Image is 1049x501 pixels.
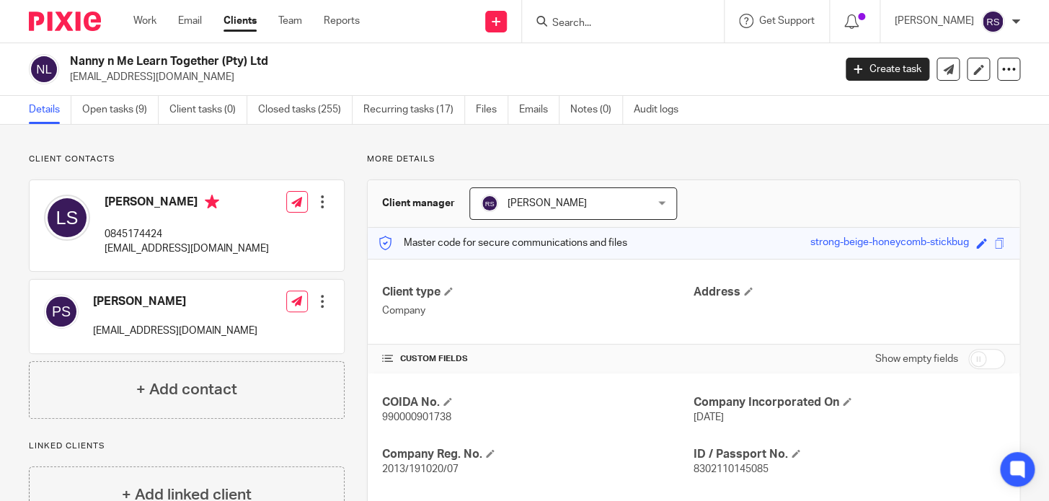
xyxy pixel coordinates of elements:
[694,395,1005,410] h4: Company Incorporated On
[759,16,815,26] span: Get Support
[44,294,79,329] img: svg%3E
[481,195,498,212] img: svg%3E
[382,353,694,365] h4: CUSTOM FIELDS
[29,96,71,124] a: Details
[105,241,269,256] p: [EMAIL_ADDRESS][DOMAIN_NAME]
[70,70,824,84] p: [EMAIL_ADDRESS][DOMAIN_NAME]
[382,447,694,462] h4: Company Reg. No.
[178,14,202,28] a: Email
[82,96,159,124] a: Open tasks (9)
[895,14,974,28] p: [PERSON_NAME]
[105,195,269,213] h4: [PERSON_NAME]
[551,17,681,30] input: Search
[508,198,587,208] span: [PERSON_NAME]
[846,58,929,81] a: Create task
[694,464,769,474] span: 8302110145085
[875,352,958,366] label: Show empty fields
[133,14,156,28] a: Work
[382,395,694,410] h4: COIDA No.
[382,285,694,300] h4: Client type
[367,154,1020,165] p: More details
[570,96,623,124] a: Notes (0)
[519,96,559,124] a: Emails
[70,54,673,69] h2: Nanny n Me Learn Together (Pty) Ltd
[205,195,219,209] i: Primary
[634,96,689,124] a: Audit logs
[29,54,59,84] img: svg%3E
[694,412,724,422] span: [DATE]
[93,294,257,309] h4: [PERSON_NAME]
[29,440,345,452] p: Linked clients
[324,14,360,28] a: Reports
[379,236,627,250] p: Master code for secure communications and files
[382,412,451,422] span: 990000901738
[382,196,455,210] h3: Client manager
[258,96,353,124] a: Closed tasks (255)
[169,96,247,124] a: Client tasks (0)
[93,324,257,338] p: [EMAIL_ADDRESS][DOMAIN_NAME]
[278,14,302,28] a: Team
[136,378,237,401] h4: + Add contact
[694,285,1005,300] h4: Address
[105,227,269,241] p: 0845174424
[223,14,257,28] a: Clients
[810,235,969,252] div: strong-beige-honeycomb-stickbug
[981,10,1004,33] img: svg%3E
[476,96,508,124] a: Files
[382,464,459,474] span: 2013/191020/07
[29,12,101,31] img: Pixie
[44,195,90,241] img: svg%3E
[29,154,345,165] p: Client contacts
[694,447,1005,462] h4: ID / Passport No.
[363,96,465,124] a: Recurring tasks (17)
[382,303,694,318] p: Company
